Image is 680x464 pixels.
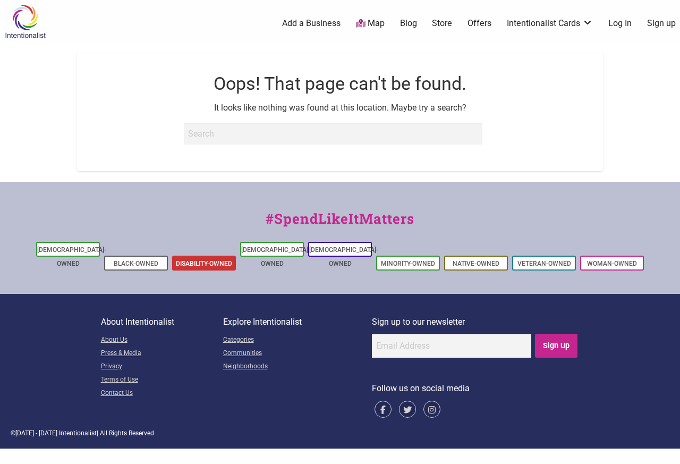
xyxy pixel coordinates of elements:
span: Intentionalist [59,429,97,437]
a: Map [356,18,385,30]
a: About Us [101,334,223,347]
p: Sign up to our newsletter [372,315,580,329]
a: Woman-Owned [587,260,637,267]
a: Minority-Owned [381,260,435,267]
p: It looks like nothing was found at this location. Maybe try a search? [106,101,574,115]
a: Neighborhoods [223,360,372,374]
a: Privacy [101,360,223,374]
a: Disability-Owned [176,260,232,267]
a: Sign up [647,18,676,29]
a: Offers [467,18,491,29]
a: Native-Owned [453,260,499,267]
input: Sign Up [535,334,578,358]
a: Press & Media [101,347,223,360]
a: Communities [223,347,372,360]
a: Intentionalist Cards [507,18,593,29]
a: Log In [608,18,632,29]
a: Veteran-Owned [517,260,571,267]
div: © | All Rights Reserved [11,428,669,438]
a: Store [432,18,452,29]
a: [DEMOGRAPHIC_DATA]-Owned [241,246,310,267]
a: [DEMOGRAPHIC_DATA]-Owned [309,246,378,267]
a: [DEMOGRAPHIC_DATA]-Owned [37,246,106,267]
a: Contact Us [101,387,223,400]
input: Email Address [372,334,531,358]
a: Black-Owned [114,260,158,267]
input: Search [184,123,482,144]
a: Categories [223,334,372,347]
a: Terms of Use [101,374,223,387]
span: [DATE] - [DATE] [15,429,57,437]
p: About Intentionalist [101,315,223,329]
p: Follow us on social media [372,382,580,395]
p: Explore Intentionalist [223,315,372,329]
a: Add a Business [282,18,341,29]
a: Blog [400,18,417,29]
h1: Oops! That page can't be found. [106,71,574,97]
